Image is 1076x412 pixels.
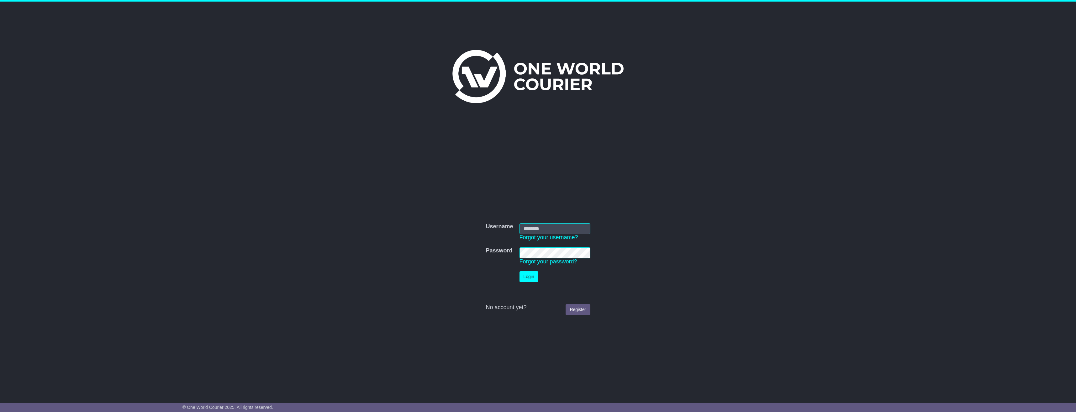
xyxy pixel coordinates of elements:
a: Forgot your password? [520,258,577,265]
a: Forgot your username? [520,234,578,240]
label: Password [486,247,512,254]
a: Register [566,304,590,315]
label: Username [486,223,513,230]
span: © One World Courier 2025. All rights reserved. [182,405,273,410]
img: One World [452,50,624,103]
button: Login [520,271,538,282]
div: No account yet? [486,304,590,311]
